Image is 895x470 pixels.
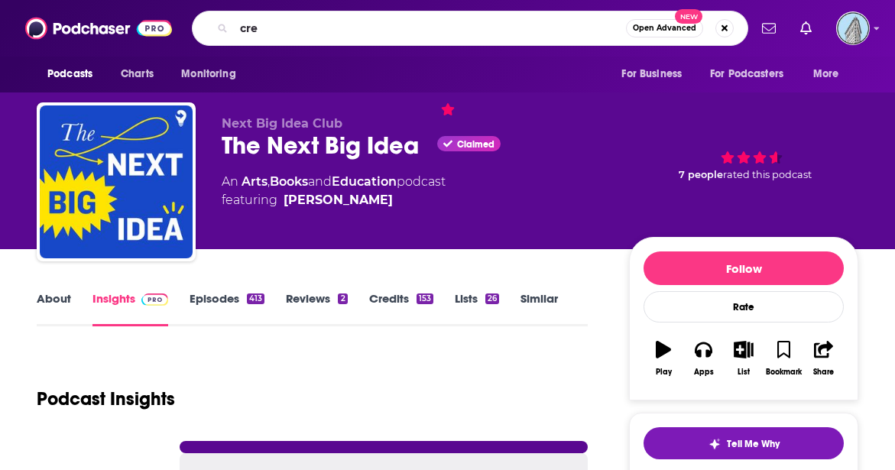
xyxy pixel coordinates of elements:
div: List [738,368,750,377]
a: Reviews2 [286,291,347,326]
span: Claimed [457,141,495,148]
button: open menu [170,60,255,89]
button: Follow [644,251,844,285]
a: Similar [520,291,558,326]
button: Show profile menu [836,11,870,45]
div: 26 [485,293,499,304]
span: Podcasts [47,63,92,85]
button: open menu [611,60,701,89]
img: The Next Big Idea [40,105,193,258]
h1: Podcast Insights [37,387,175,410]
a: Books [270,174,308,189]
span: More [813,63,839,85]
div: Play [656,368,672,377]
button: Play [644,331,683,386]
span: and [308,174,332,189]
span: For Business [621,63,682,85]
span: , [268,174,270,189]
div: An podcast [222,173,446,209]
button: open menu [700,60,806,89]
button: Apps [683,331,723,386]
img: Podchaser - Follow, Share and Rate Podcasts [25,14,172,43]
span: New [675,9,702,24]
span: Monitoring [181,63,235,85]
button: open menu [803,60,858,89]
img: User Profile [836,11,870,45]
a: InsightsPodchaser Pro [92,291,168,326]
a: Show notifications dropdown [794,15,818,41]
img: tell me why sparkle [709,438,721,450]
a: Lists26 [455,291,499,326]
span: Open Advanced [633,24,696,32]
span: Next Big Idea Club [222,116,342,131]
a: Education [332,174,397,189]
span: 7 people [679,169,723,180]
button: tell me why sparkleTell Me Why [644,427,844,459]
a: About [37,291,71,326]
span: featuring [222,191,446,209]
button: Share [804,331,844,386]
a: Episodes413 [190,291,264,326]
button: Bookmark [764,331,803,386]
span: Logged in as FlatironBooks [836,11,870,45]
button: open menu [37,60,112,89]
div: Share [813,368,834,377]
div: Search podcasts, credits, & more... [192,11,748,46]
div: 153 [417,293,433,304]
div: Bookmark [766,368,802,377]
div: 413 [247,293,264,304]
div: 7 peoplerated this podcast [629,116,858,211]
div: Rate [644,291,844,323]
button: Open AdvancedNew [626,19,703,37]
input: Search podcasts, credits, & more... [234,16,626,41]
a: [PERSON_NAME] [284,191,393,209]
div: Apps [694,368,714,377]
span: For Podcasters [710,63,783,85]
a: Arts [242,174,268,189]
div: 2 [338,293,347,304]
a: Charts [111,60,163,89]
img: Podchaser Pro [141,293,168,306]
button: List [724,331,764,386]
span: Tell Me Why [727,438,780,450]
span: Charts [121,63,154,85]
a: Show notifications dropdown [756,15,782,41]
span: rated this podcast [723,169,812,180]
a: Credits153 [369,291,433,326]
